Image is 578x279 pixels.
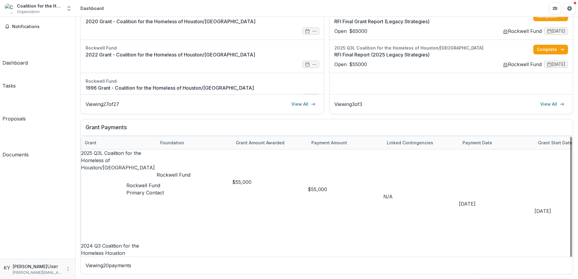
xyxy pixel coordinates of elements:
nav: breadcrumb [78,4,106,13]
div: Linked Contingencies [383,139,437,146]
div: Payment date [459,136,534,149]
a: Proposals [2,92,26,122]
a: 1996 Grant - Coalition for the Homeless of Houston/[GEOGRAPHIC_DATA] [86,84,319,91]
div: Grant amount awarded [232,139,288,146]
button: Open entity switcher [65,2,73,14]
span: Notifications [12,24,70,29]
div: Grant [81,136,157,149]
div: Foundation [157,136,232,149]
span: Organization [17,9,40,14]
div: Kelly Young [4,264,10,271]
p: [PERSON_NAME] [13,263,47,270]
div: Tasks [2,82,16,89]
p: Viewing 27 of 27 [86,101,119,108]
div: Payment Amount [308,136,383,149]
a: Documents [2,125,29,158]
div: Proposals [2,115,26,122]
div: Grant amount awarded [232,136,308,149]
a: Tasks [2,69,16,89]
p: [PERSON_NAME][EMAIL_ADDRESS][PERSON_NAME][DOMAIN_NAME] [13,270,62,275]
a: 2025 Q3L Coalition for the Homeless of Houston/[GEOGRAPHIC_DATA] [81,150,155,171]
h2: Rockwell Fund [126,182,164,189]
div: Dashboard [80,5,104,11]
a: View All [537,99,568,109]
h2: Grant Payments [86,124,568,136]
a: Complete [533,45,568,54]
button: Get Help [563,2,576,14]
a: 2024 Q3 Coalition for the Homeless Houston [81,243,139,256]
button: More [64,265,72,273]
div: Dashboard [2,59,28,66]
div: Linked Contingencies [383,136,459,149]
a: View All [288,99,319,109]
div: Coalition for the Homeless of Houston/[GEOGRAPHIC_DATA] [17,3,62,9]
div: Grant [81,139,100,146]
button: Partners [549,2,561,14]
div: Payment date [459,139,496,146]
p: User [47,263,58,270]
div: [DATE] [459,200,534,207]
a: 2020 Grant - Coalition for the Homeless of Houston/[GEOGRAPHIC_DATA] [86,18,319,25]
div: Documents [2,151,29,158]
a: 2022 Grant - Coalition for the Homeless of Houston/[GEOGRAPHIC_DATA] [86,51,319,58]
a: Dashboard [2,34,28,66]
div: Grant start date [534,139,576,146]
div: $55,000 [308,186,383,193]
a: RFI Final Grant Report (Legacy Strategies) [334,18,533,25]
div: Payment Amount [308,139,351,146]
a: RFI Final Report (2025 Legacy Strategies) [334,51,533,58]
div: Foundation [157,139,188,146]
p: Primary Contact [126,189,164,196]
div: $55,000 [232,178,308,186]
button: N/A [383,193,393,200]
p: Viewing 3 of 3 [334,101,362,108]
p: Rockwell Fund [157,171,232,178]
p: Viewing 20 payments [86,262,568,269]
img: Coalition for the Homeless of Houston/Harris County [5,4,15,13]
button: Notifications [2,22,73,31]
